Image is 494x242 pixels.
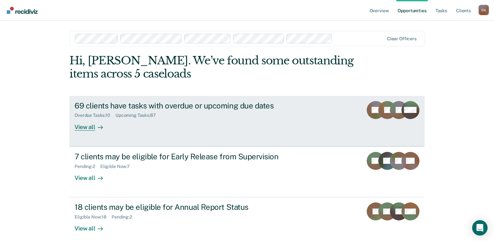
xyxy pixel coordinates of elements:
div: 18 clients may be eligible for Annual Report Status [75,202,300,212]
div: View all [75,118,111,131]
div: Overdue Tasks : 10 [75,113,115,118]
a: 7 clients may be eligible for Early Release from SupervisionPending:2Eligible Now:7View all [69,146,425,197]
div: View all [75,220,111,232]
div: View all [75,169,111,181]
div: Upcoming Tasks : 87 [115,113,161,118]
button: Profile dropdown button [479,5,489,15]
div: Pending : 2 [112,214,137,220]
div: Clear officers [387,36,417,42]
div: 7 clients may be eligible for Early Release from Supervision [75,152,300,161]
div: D A [479,5,489,15]
div: Hi, [PERSON_NAME]. We’ve found some outstanding items across 5 caseloads [69,54,354,80]
div: Pending : 2 [75,164,100,169]
div: Eligible Now : 18 [75,214,112,220]
div: Eligible Now : 7 [100,164,135,169]
a: 69 clients have tasks with overdue or upcoming due datesOverdue Tasks:10Upcoming Tasks:87View all [69,96,425,146]
div: Open Intercom Messenger [472,220,488,236]
div: 69 clients have tasks with overdue or upcoming due dates [75,101,300,110]
img: Recidiviz [7,7,38,14]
